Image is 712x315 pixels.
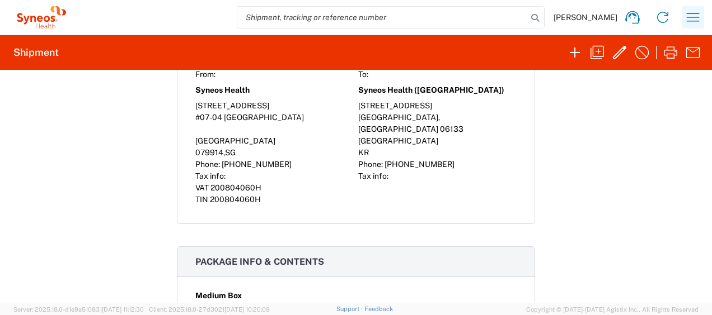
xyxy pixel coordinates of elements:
span: Tax info: [358,171,388,180]
span: To: [358,70,368,79]
span: SG [225,148,236,157]
span: Syneos Health [195,84,250,96]
input: Shipment, tracking or reference number [237,7,527,28]
span: Server: 2025.18.0-d1e9a510831 [13,306,144,313]
span: Syneos Health ([GEOGRAPHIC_DATA]) [358,84,504,96]
span: Phone: [195,160,220,169]
span: Tax info: [195,171,226,180]
span: 200804060H [210,183,261,192]
span: Client: 2025.18.0-27d3021 [149,306,270,313]
span: KR [358,148,369,157]
span: TIN [195,195,208,204]
span: Phone: [358,160,383,169]
span: [GEOGRAPHIC_DATA] [195,136,275,145]
span: [GEOGRAPHIC_DATA] [358,136,438,145]
span: Copyright © [DATE]-[DATE] Agistix Inc., All Rights Reserved [526,304,699,314]
span: Package info & contents [195,256,324,267]
a: Support [336,306,364,312]
span: Medium Box [195,290,242,302]
span: VAT [195,183,209,192]
span: From: [195,70,216,79]
div: [GEOGRAPHIC_DATA], [GEOGRAPHIC_DATA] 06133 [358,112,517,135]
span: , [223,148,225,157]
span: [PERSON_NAME] [554,12,617,22]
span: [DATE] 10:20:09 [224,306,270,313]
a: Feedback [364,306,393,312]
span: [PHONE_NUMBER] [222,160,292,169]
div: [STREET_ADDRESS] [195,100,354,112]
h2: Shipment [13,46,59,59]
div: #07-04 [GEOGRAPHIC_DATA] [195,112,354,135]
div: [STREET_ADDRESS] [358,100,517,112]
span: 079914 [195,148,223,157]
span: [PHONE_NUMBER] [385,160,455,169]
span: [DATE] 11:12:30 [102,306,144,313]
span: 200804060H [210,195,261,204]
